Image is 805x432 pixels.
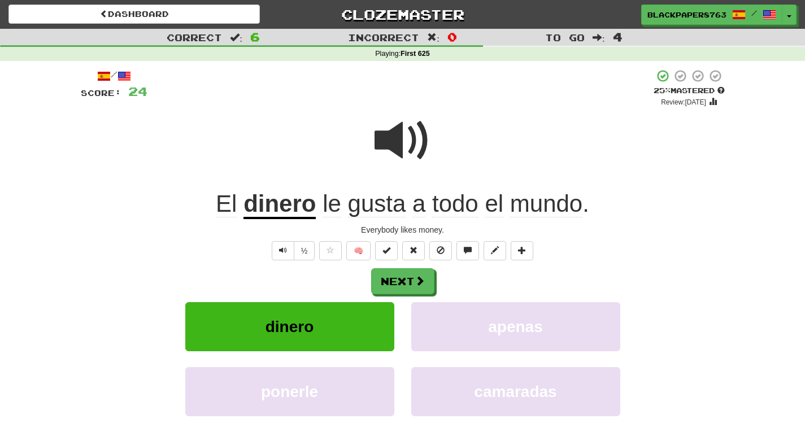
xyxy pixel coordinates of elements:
span: dinero [266,318,314,335]
span: todo [432,190,478,217]
div: Everybody likes money. [81,224,725,235]
button: dinero [185,302,394,351]
button: apenas [411,302,620,351]
small: Review: [DATE] [661,98,706,106]
span: : [427,33,440,42]
span: camaradas [474,383,556,400]
button: ponerle [185,367,394,416]
button: 🧠 [346,241,371,260]
span: : [230,33,242,42]
span: Incorrect [348,32,419,43]
div: Mastered [654,86,725,96]
span: mundo [510,190,582,217]
span: El [216,190,237,217]
button: Add to collection (alt+a) [511,241,533,260]
span: gusta [348,190,406,217]
button: Reset to 0% Mastered (alt+r) [402,241,425,260]
button: Discuss sentence (alt+u) [456,241,479,260]
a: Clozemaster [277,5,528,24]
button: camaradas [411,367,620,416]
button: Edit sentence (alt+d) [484,241,506,260]
span: 24 [128,84,147,98]
span: Score: [81,88,121,98]
span: el [485,190,503,217]
a: Dashboard [8,5,260,24]
span: : [593,33,605,42]
div: / [81,69,147,83]
span: le [323,190,341,217]
button: Set this sentence to 100% Mastered (alt+m) [375,241,398,260]
span: apenas [488,318,543,335]
button: Ignore sentence (alt+i) [429,241,452,260]
strong: First 625 [401,50,430,58]
span: 6 [250,30,260,43]
button: Favorite sentence (alt+f) [319,241,342,260]
span: ponerle [261,383,318,400]
button: Play sentence audio (ctl+space) [272,241,294,260]
span: To go [545,32,585,43]
span: / [751,9,757,17]
a: BlackPaper8763 / [641,5,782,25]
button: Next [371,268,434,294]
span: Correct [167,32,222,43]
span: 0 [447,30,457,43]
span: 4 [613,30,623,43]
u: dinero [243,190,316,219]
span: a [412,190,425,217]
button: ½ [294,241,315,260]
span: BlackPaper8763 [647,10,726,20]
span: 25 % [654,86,671,95]
span: . [316,190,589,217]
div: Text-to-speech controls [269,241,315,260]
